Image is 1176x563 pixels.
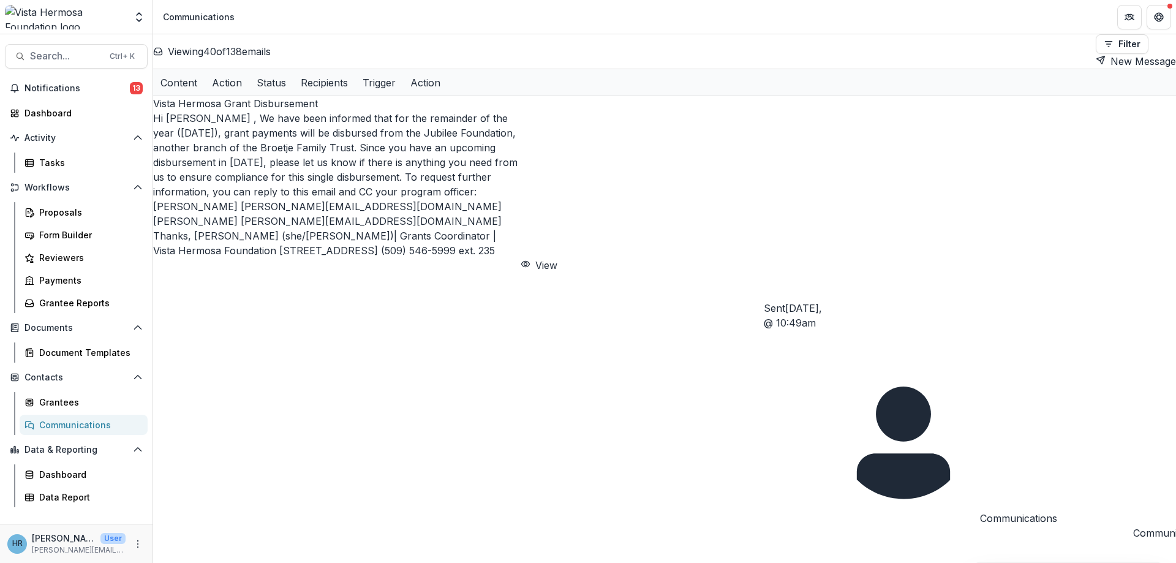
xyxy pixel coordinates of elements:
span: Activity [24,133,128,143]
span: Search... [30,50,102,62]
span: Communications [980,512,1057,524]
div: Trigger [355,69,403,96]
button: More [130,537,145,551]
div: Grantee Reports [39,297,138,309]
div: Trigger [355,75,403,90]
div: Communications [163,10,235,23]
div: Recipients [293,69,355,96]
div: Content [153,75,205,90]
a: Document Templates [20,342,148,363]
div: Action [205,69,249,96]
button: Notifications13 [5,78,148,98]
div: Action [205,75,249,90]
span: 13 [130,82,143,94]
div: Status [249,69,293,96]
a: Data Report [20,487,148,507]
a: Tasks [20,153,148,173]
div: Form Builder [39,229,138,241]
a: Dashboard [5,103,148,123]
div: Action [403,69,448,96]
div: Ctrl + K [107,50,137,63]
p: User [100,533,126,544]
div: Grantees [39,396,138,409]
div: Recipients [293,75,355,90]
button: Search... [5,44,148,69]
a: Dashboard [20,464,148,485]
div: Tasks [39,156,138,169]
div: Hannah Roosendaal [12,540,23,548]
div: Dashboard [24,107,138,119]
button: Open entity switcher [130,5,148,29]
a: Grantees [20,392,148,412]
div: Status [249,75,293,90]
button: Filter [1096,34,1148,54]
p: Viewing 40 of 138 emails [168,44,271,59]
button: Open Data & Reporting [5,440,148,459]
button: Open Activity [5,128,148,148]
a: Payments [20,270,148,290]
a: Reviewers [20,247,148,268]
span: Workflows [24,183,128,193]
a: Proposals [20,202,148,222]
div: Communications [39,418,138,431]
p: Hi [PERSON_NAME] , We have been informed that for the remainder of the year ([DATE]), grant payme... [153,111,521,258]
span: Documents [24,323,128,333]
div: Action [403,75,448,90]
button: Partners [1117,5,1142,29]
div: Dashboard [39,468,138,481]
img: Vista Hermosa Foundation logo [5,5,126,29]
span: Contacts [24,372,128,383]
span: Data & Reporting [24,445,128,455]
p: Sent [DATE], @ 10:49am [764,301,827,330]
div: Data Report [39,491,138,504]
button: New Message [1096,54,1176,69]
p: [PERSON_NAME] [32,532,96,545]
button: View [521,258,557,273]
div: Reviewers [39,251,138,264]
svg: avatar [827,358,980,511]
a: Communications [20,415,148,435]
button: Open Workflows [5,178,148,197]
p: Vista Hermosa Grant Disbursement [153,96,521,111]
nav: breadcrumb [158,8,239,26]
a: Form Builder [20,225,148,245]
div: Proposals [39,206,138,219]
span: Notifications [24,83,130,94]
div: Payments [39,274,138,287]
div: Document Templates [39,346,138,359]
a: Grantee Reports [20,293,148,313]
div: Content [153,69,205,96]
button: Get Help [1147,5,1171,29]
p: [PERSON_NAME][EMAIL_ADDRESS][DOMAIN_NAME] [32,545,126,556]
button: Open Documents [5,318,148,338]
button: Open Contacts [5,368,148,387]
